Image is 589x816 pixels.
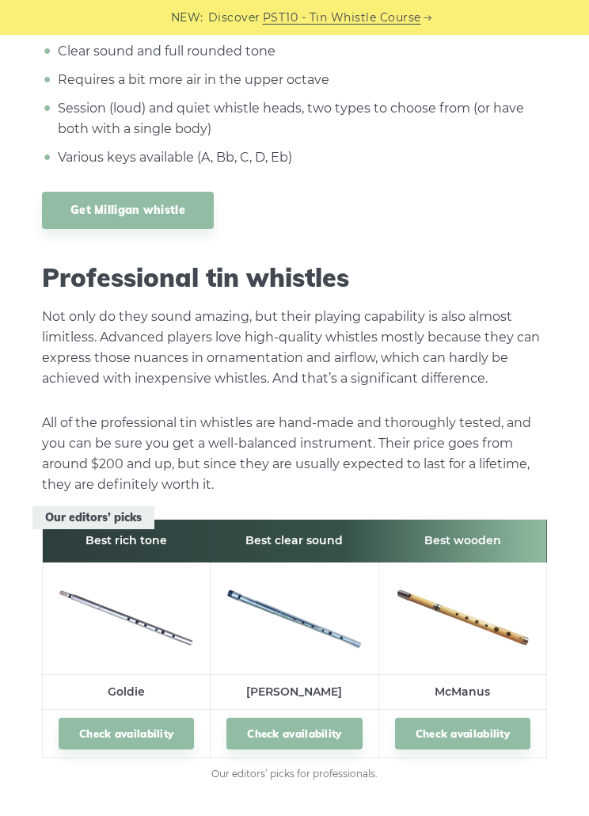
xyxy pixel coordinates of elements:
[42,307,547,389] p: Not only do they sound amazing, but their playing capability is also almost limitless. Advanced p...
[32,506,154,529] span: Our editors’ picks
[42,413,547,495] p: All of the professional tin whistles are hand-made and thoroughly tested, and you can be sure you...
[42,766,547,782] figcaption: Our editors’ picks for professionals.
[43,674,211,709] td: Goldie
[226,570,362,661] img: Burke Tin Whistle Preview
[208,9,260,27] span: Discover
[42,192,214,229] a: Get Milligan whistle
[43,520,211,562] th: Best rich tone
[226,718,362,750] a: Check availability
[211,674,378,709] td: [PERSON_NAME]
[42,262,547,292] h2: Professional tin whistles
[59,570,194,661] img: Goldie tin whistle preview
[54,41,547,62] li: Clear sound and full rounded tone
[211,520,378,562] th: Best clear sound
[263,9,421,27] a: PST10 - Tin Whistle Course
[395,570,530,661] img: McManus Tin Whistle Preview
[171,9,203,27] span: NEW:
[378,520,546,562] th: Best wooden
[54,70,547,90] li: Requires a bit more air in the upper octave
[54,98,547,139] li: Session (loud) and quiet whistle heads, two types to choose from (or have both with a single body)
[395,718,530,750] a: Check availability
[378,674,546,709] td: McManus
[59,718,194,750] a: Check availability
[54,147,547,168] li: Various keys available (A, Bb, C, D, Eb)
